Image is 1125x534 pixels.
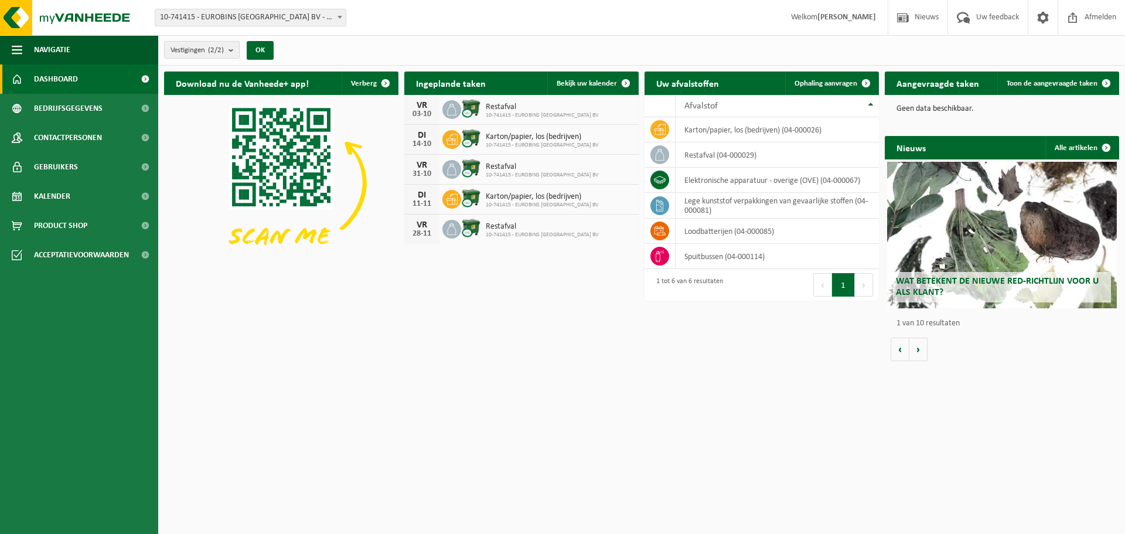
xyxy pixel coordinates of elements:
img: WB-1100-CU [461,188,481,208]
span: Restafval [486,162,599,172]
span: 10-741415 - EUROBINS [GEOGRAPHIC_DATA] BV [486,172,599,179]
td: spuitbussen (04-000114) [676,244,879,269]
div: 28-11 [410,230,434,238]
span: 10-741415 - EUROBINS [GEOGRAPHIC_DATA] BV [486,232,599,239]
div: 14-10 [410,140,434,148]
button: Vorige [891,338,909,361]
span: Acceptatievoorwaarden [34,240,129,270]
img: WB-1100-CU [461,98,481,118]
div: VR [410,220,434,230]
h2: Uw afvalstoffen [645,72,731,94]
p: 1 van 10 resultaten [896,319,1113,328]
span: 10-741415 - EUROBINS [GEOGRAPHIC_DATA] BV [486,202,599,209]
span: 10-741415 - EUROBINS BELGIUM BV - ANTWERPEN [155,9,346,26]
div: 03-10 [410,110,434,118]
span: Gebruikers [34,152,78,182]
button: OK [247,41,274,60]
span: Karton/papier, los (bedrijven) [486,132,599,142]
span: 10-741415 - EUROBINS [GEOGRAPHIC_DATA] BV [486,112,599,119]
div: 1 tot 6 van 6 resultaten [650,272,723,298]
span: Bekijk uw kalender [557,80,617,87]
button: Verberg [342,72,397,95]
div: 11-11 [410,200,434,208]
span: Product Shop [34,211,87,240]
span: Bedrijfsgegevens [34,94,103,123]
a: Wat betekent de nieuwe RED-richtlijn voor u als klant? [887,162,1117,308]
button: 1 [832,273,855,297]
td: lege kunststof verpakkingen van gevaarlijke stoffen (04-000081) [676,193,879,219]
div: DI [410,191,434,200]
img: WB-1100-CU [461,128,481,148]
td: karton/papier, los (bedrijven) (04-000026) [676,117,879,142]
count: (2/2) [208,46,224,54]
a: Alle artikelen [1045,136,1118,159]
img: WB-1100-CU [461,218,481,238]
img: WB-1100-CU [461,158,481,178]
span: Afvalstof [684,101,718,111]
div: 31-10 [410,170,434,178]
button: Next [855,273,873,297]
span: Ophaling aanvragen [795,80,857,87]
span: Navigatie [34,35,70,64]
img: Download de VHEPlus App [164,95,398,271]
div: DI [410,131,434,140]
span: Karton/papier, los (bedrijven) [486,192,599,202]
p: Geen data beschikbaar. [896,105,1107,113]
a: Bekijk uw kalender [547,72,637,95]
span: Wat betekent de nieuwe RED-richtlijn voor u als klant? [896,277,1099,297]
strong: [PERSON_NAME] [817,13,876,22]
button: Volgende [909,338,928,361]
td: loodbatterijen (04-000085) [676,219,879,244]
h2: Aangevraagde taken [885,72,991,94]
span: Vestigingen [171,42,224,59]
button: Vestigingen(2/2) [164,41,240,59]
span: Kalender [34,182,70,211]
div: VR [410,101,434,110]
div: VR [410,161,434,170]
td: elektronische apparatuur - overige (OVE) (04-000067) [676,168,879,193]
span: Restafval [486,103,599,112]
span: Verberg [351,80,377,87]
a: Ophaling aanvragen [785,72,878,95]
span: Restafval [486,222,599,232]
span: 10-741415 - EUROBINS [GEOGRAPHIC_DATA] BV [486,142,599,149]
h2: Download nu de Vanheede+ app! [164,72,321,94]
td: restafval (04-000029) [676,142,879,168]
button: Previous [813,273,832,297]
span: Contactpersonen [34,123,102,152]
h2: Ingeplande taken [404,72,497,94]
h2: Nieuws [885,136,937,159]
a: Toon de aangevraagde taken [997,72,1118,95]
span: Toon de aangevraagde taken [1007,80,1097,87]
span: Dashboard [34,64,78,94]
